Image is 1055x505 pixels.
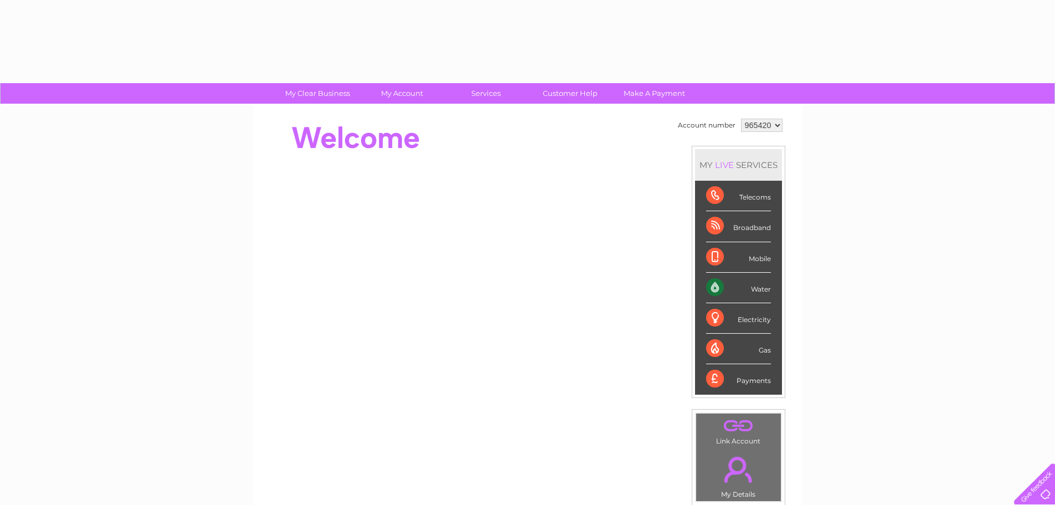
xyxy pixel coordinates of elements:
[706,211,771,242] div: Broadband
[706,273,771,303] div: Water
[609,83,700,104] a: Make A Payment
[706,303,771,334] div: Electricity
[706,181,771,211] div: Telecoms
[675,116,738,135] td: Account number
[524,83,616,104] a: Customer Help
[706,334,771,364] div: Gas
[356,83,447,104] a: My Account
[706,242,771,273] div: Mobile
[440,83,532,104] a: Services
[272,83,363,104] a: My Clear Business
[713,160,736,170] div: LIVE
[695,149,782,181] div: MY SERVICES
[699,416,778,436] a: .
[699,450,778,489] a: .
[696,447,781,502] td: My Details
[696,413,781,448] td: Link Account
[706,364,771,394] div: Payments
